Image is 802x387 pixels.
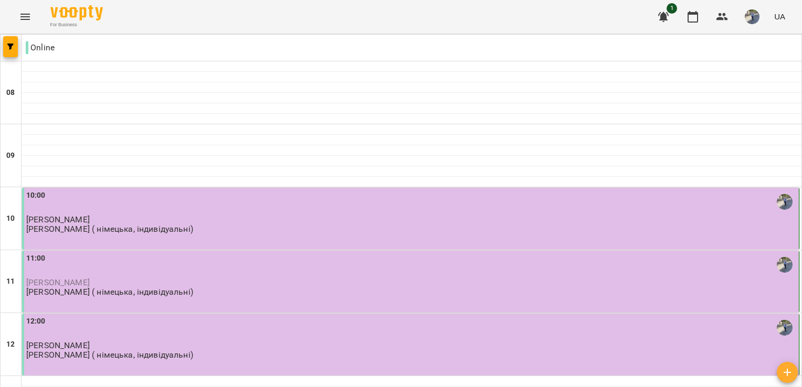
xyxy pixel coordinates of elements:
[26,287,193,296] p: [PERSON_NAME] ( німецька, індивідуальні)
[777,194,793,210] img: Мірошніченко Вікторія Сергіївна (н)
[13,4,38,29] button: Menu
[777,362,798,383] button: Створити урок
[6,276,15,287] h6: 11
[745,9,759,24] img: 9057b12b0e3b5674d2908fc1e5c3d556.jpg
[26,224,193,233] p: [PERSON_NAME] ( німецька, індивідуальні)
[26,340,90,350] span: [PERSON_NAME]
[50,5,103,20] img: Voopty Logo
[26,277,90,287] span: [PERSON_NAME]
[26,253,46,264] label: 11:00
[26,214,90,224] span: [PERSON_NAME]
[50,21,103,28] span: For Business
[26,316,46,327] label: 12:00
[6,339,15,350] h6: 12
[6,150,15,162] h6: 09
[777,320,793,336] img: Мірошніченко Вікторія Сергіївна (н)
[6,87,15,99] h6: 08
[26,190,46,201] label: 10:00
[26,41,55,54] p: Online
[770,7,789,26] button: UA
[6,213,15,224] h6: 10
[774,11,785,22] span: UA
[26,350,193,359] p: [PERSON_NAME] ( німецька, індивідуальні)
[667,3,677,14] span: 1
[777,257,793,273] img: Мірошніченко Вікторія Сергіївна (н)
